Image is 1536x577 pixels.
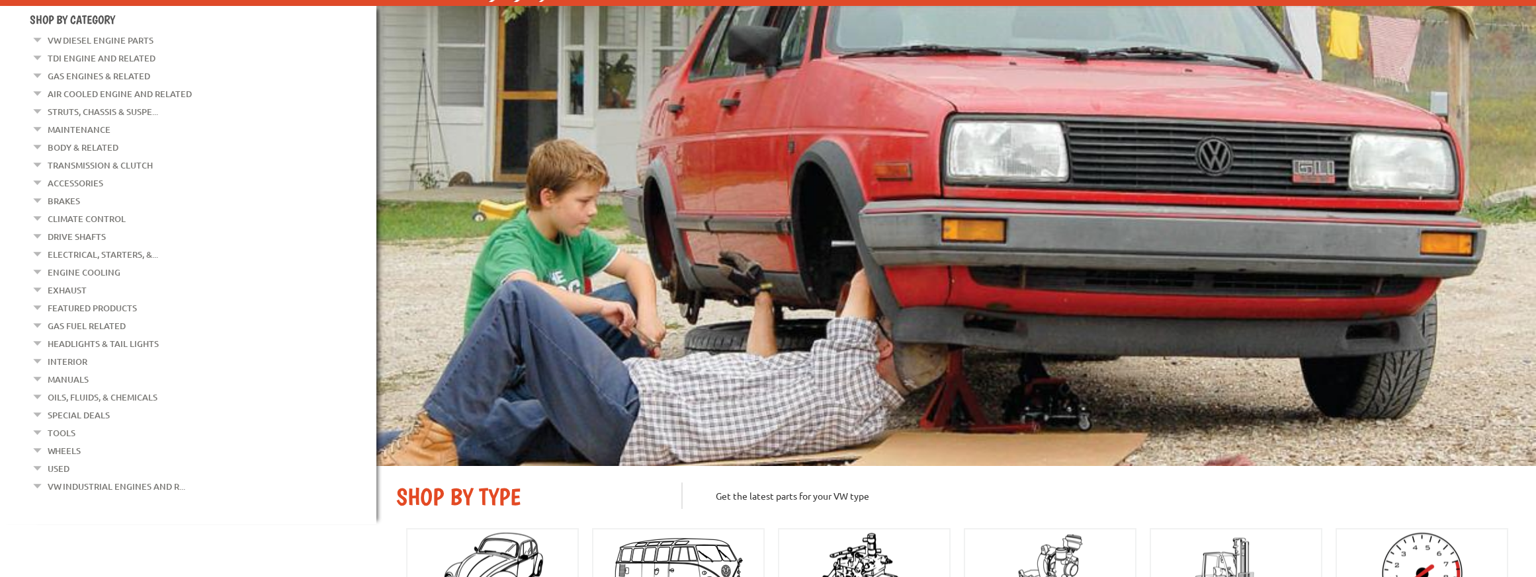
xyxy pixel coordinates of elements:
a: Engine Cooling [48,264,120,281]
a: Featured Products [48,299,137,317]
a: Brakes [48,192,80,210]
img: First slide [900x500] [376,6,1536,467]
a: Electrical, Starters, &... [48,246,158,263]
a: Manuals [48,371,89,388]
a: Air Cooled Engine and Related [48,85,192,102]
a: Body & Related [48,139,118,156]
a: Transmission & Clutch [48,157,153,174]
a: Special Deals [48,406,110,424]
a: TDI Engine and Related [48,50,155,67]
a: Drive Shafts [48,228,106,245]
a: Gas Fuel Related [48,317,126,334]
a: Tools [48,424,75,442]
a: Headlights & Tail Lights [48,335,159,352]
a: Used [48,460,69,477]
a: Exhaust [48,282,87,299]
a: Oils, Fluids, & Chemicals [48,389,157,406]
a: VW Industrial Engines and R... [48,478,185,495]
a: VW Diesel Engine Parts [48,32,153,49]
h2: SHOP BY TYPE [396,482,661,511]
a: Climate Control [48,210,126,227]
a: Struts, Chassis & Suspe... [48,103,158,120]
a: Accessories [48,174,103,192]
a: Wheels [48,442,81,459]
p: Get the latest parts for your VW type [681,482,1516,509]
a: Gas Engines & Related [48,67,150,85]
a: Maintenance [48,121,110,138]
a: Interior [48,353,87,370]
h4: Shop By Category [30,13,376,26]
